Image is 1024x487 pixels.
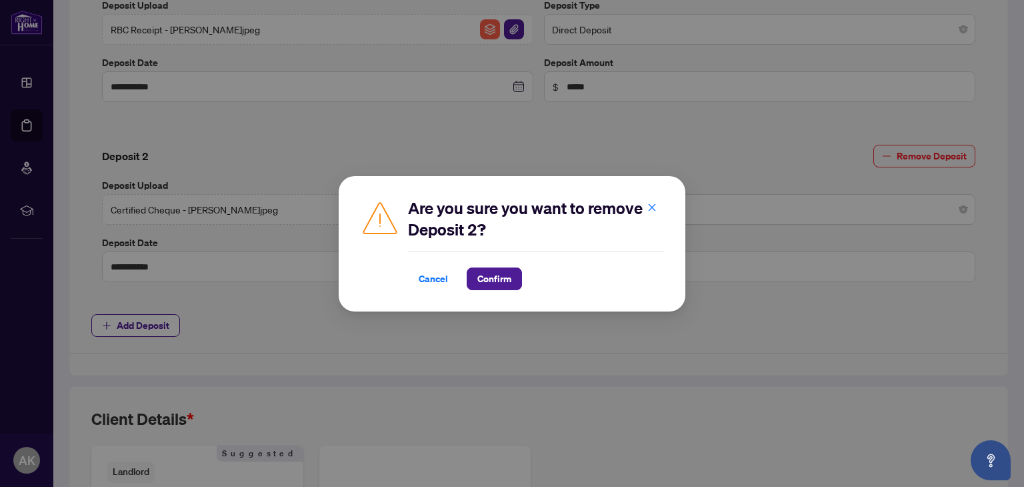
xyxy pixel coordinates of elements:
[360,197,400,237] img: Caution Icon
[477,268,511,290] span: Confirm
[408,197,664,240] h2: Are you sure you want to remove Deposit 2?
[467,268,522,290] button: Confirm
[647,202,657,211] span: close
[971,440,1011,480] button: Open asap
[408,268,459,290] button: Cancel
[419,268,448,290] span: Cancel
